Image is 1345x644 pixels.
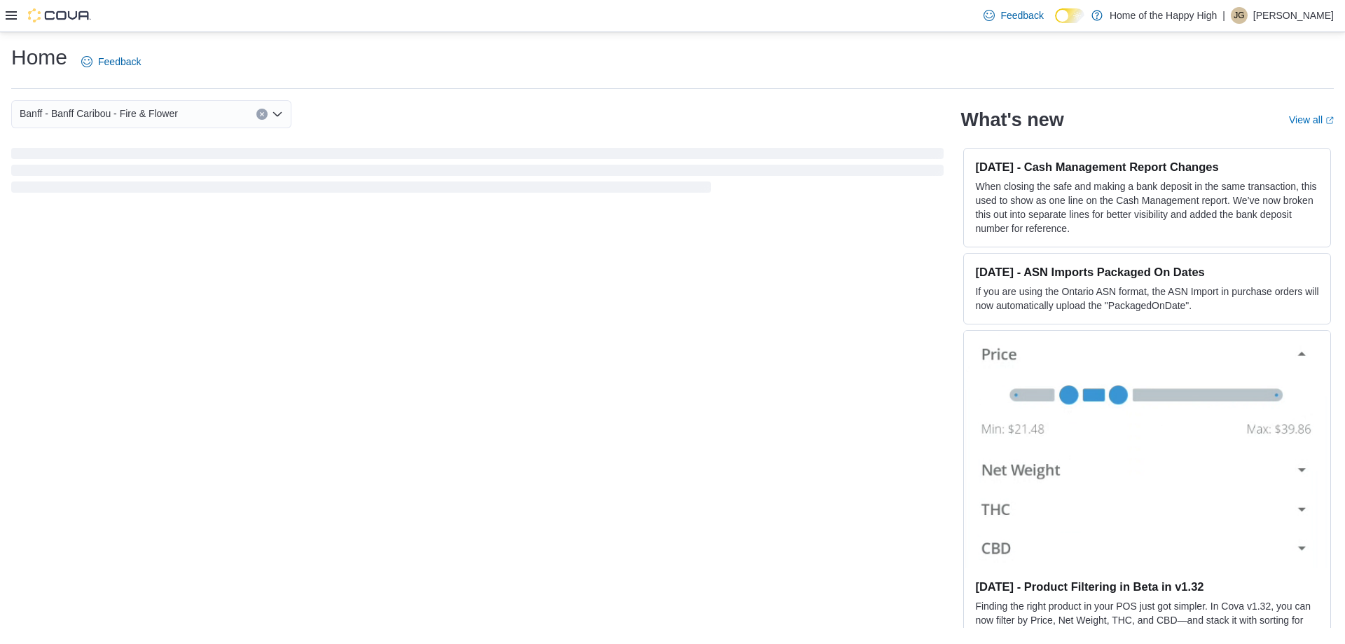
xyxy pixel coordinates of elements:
h3: [DATE] - ASN Imports Packaged On Dates [975,265,1319,279]
p: Home of the Happy High [1110,7,1217,24]
h3: [DATE] - Cash Management Report Changes [975,160,1319,174]
p: [PERSON_NAME] [1253,7,1334,24]
button: Clear input [256,109,268,120]
button: Open list of options [272,109,283,120]
span: Banff - Banff Caribou - Fire & Flower [20,105,178,122]
span: JG [1234,7,1244,24]
h2: What's new [960,109,1063,131]
a: View allExternal link [1289,114,1334,125]
img: Cova [28,8,91,22]
svg: External link [1325,116,1334,125]
a: Feedback [76,48,146,76]
h3: [DATE] - Product Filtering in Beta in v1.32 [975,580,1319,594]
p: When closing the safe and making a bank deposit in the same transaction, this used to show as one... [975,179,1319,235]
span: Loading [11,151,944,196]
span: Dark Mode [1055,23,1056,24]
a: Feedback [978,1,1049,29]
h1: Home [11,43,67,71]
p: | [1222,7,1225,24]
p: If you are using the Ontario ASN format, the ASN Import in purchase orders will now automatically... [975,285,1319,313]
span: Feedback [1000,8,1043,22]
span: Feedback [98,55,141,69]
div: Joseph Guttridge [1231,7,1248,24]
input: Dark Mode [1055,8,1084,23]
